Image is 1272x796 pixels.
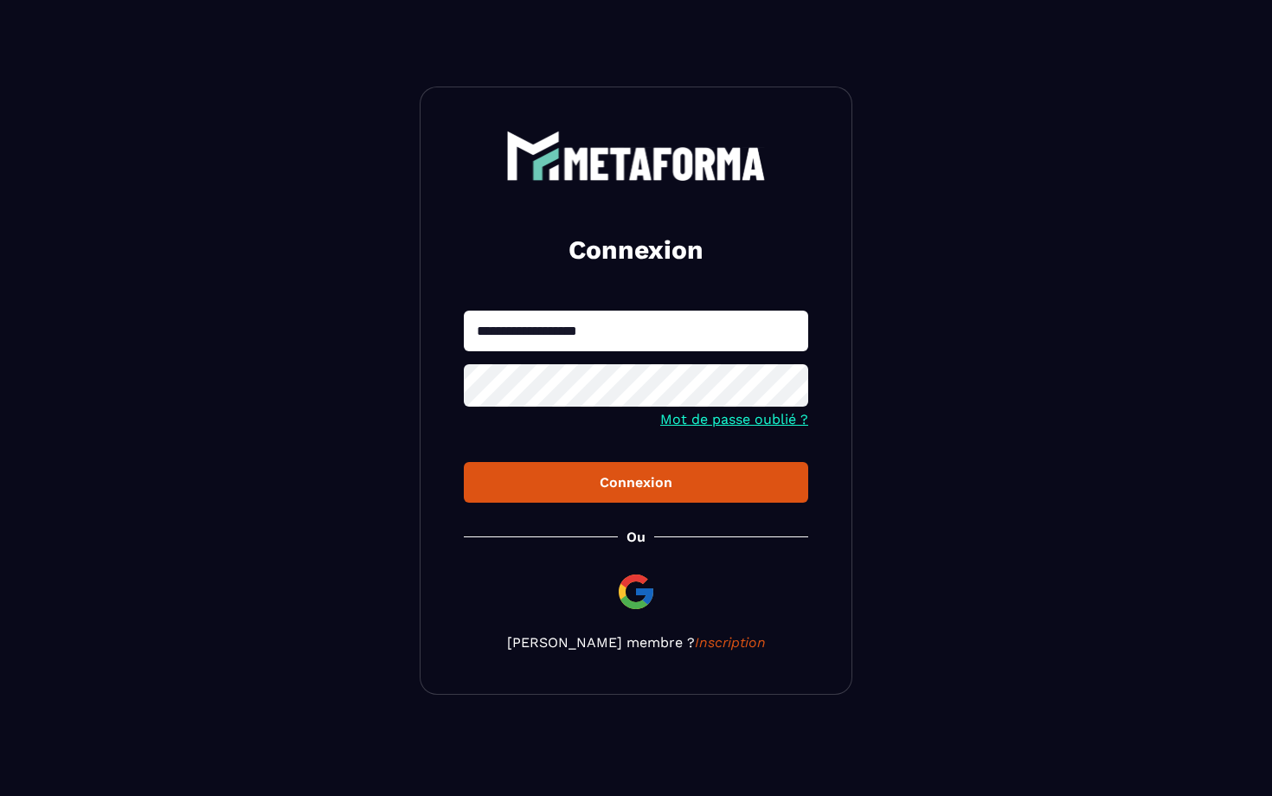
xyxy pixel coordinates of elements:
a: Inscription [695,634,766,651]
p: [PERSON_NAME] membre ? [464,634,808,651]
img: logo [506,131,766,181]
h2: Connexion [485,233,787,267]
a: logo [464,131,808,181]
button: Connexion [464,462,808,503]
div: Connexion [478,474,794,491]
p: Ou [626,529,646,545]
a: Mot de passe oublié ? [660,411,808,427]
img: google [615,571,657,613]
